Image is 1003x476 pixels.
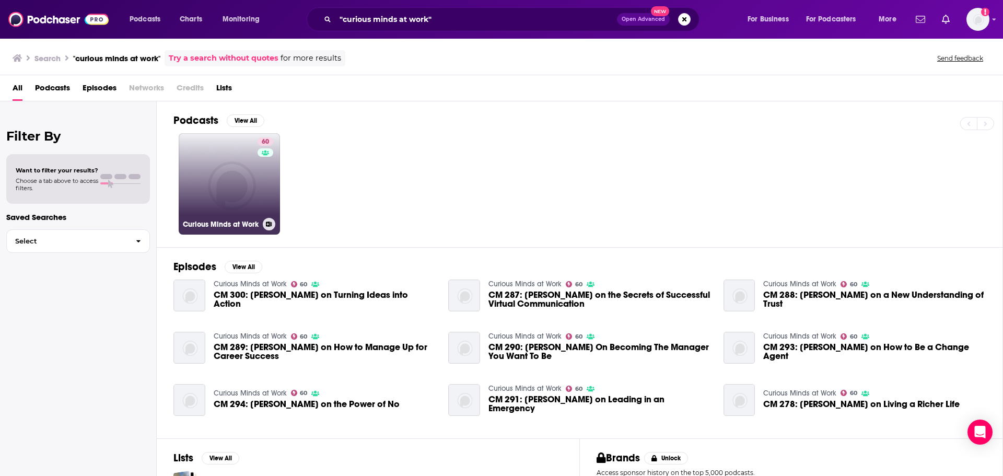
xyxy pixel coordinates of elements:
[488,395,711,413] a: CM 291: Dan Dworkis on Leading in an Emergency
[871,11,909,28] button: open menu
[651,6,670,16] span: New
[335,11,617,28] input: Search podcasts, credits, & more...
[180,12,202,27] span: Charts
[83,79,116,101] a: Episodes
[724,332,755,364] img: CM 293: Dan Heath on How to Be a Change Agent
[488,280,562,288] a: Curious Minds at Work
[291,281,308,287] a: 60
[35,79,70,101] a: Podcasts
[488,343,711,361] a: CM 290: Sabina Nawaz On Becoming The Manager You Want To Be
[488,384,562,393] a: Curious Minds at Work
[967,420,993,445] div: Open Intercom Messenger
[16,167,98,174] span: Want to filter your results?
[644,452,689,465] button: Unlock
[850,391,857,396] span: 60
[173,11,208,28] a: Charts
[216,79,232,101] a: Lists
[575,334,582,339] span: 60
[34,53,61,63] h3: Search
[799,11,871,28] button: open menu
[214,389,287,398] a: Curious Minds at Work
[763,343,986,361] a: CM 293: Dan Heath on How to Be a Change Agent
[173,451,193,465] h2: Lists
[258,137,273,146] a: 60
[724,280,755,311] img: CM 288: Charles Feltman on a New Understanding of Trust
[8,9,109,29] img: Podchaser - Follow, Share and Rate Podcasts
[300,282,307,287] span: 60
[597,451,640,465] h2: Brands
[841,333,857,340] a: 60
[122,11,174,28] button: open menu
[173,384,205,416] img: CM 294: Sunita Sah on the Power of No
[938,10,954,28] a: Show notifications dropdown
[225,261,262,273] button: View All
[177,79,204,101] span: Credits
[841,281,857,287] a: 60
[724,384,755,416] img: CM 278: Lorraine Besser on Living a Richer Life
[214,400,400,409] span: CM 294: [PERSON_NAME] on the Power of No
[488,395,711,413] span: CM 291: [PERSON_NAME] on Leading in an Emergency
[173,260,216,273] h2: Episodes
[281,52,341,64] span: for more results
[966,8,989,31] img: User Profile
[16,177,98,192] span: Choose a tab above to access filters.
[934,54,986,63] button: Send feedback
[214,343,436,361] span: CM 289: [PERSON_NAME] on How to Manage Up for Career Success
[300,334,307,339] span: 60
[981,8,989,16] svg: Add a profile image
[448,332,480,364] img: CM 290: Sabina Nawaz On Becoming The Manager You Want To Be
[622,17,665,22] span: Open Advanced
[966,8,989,31] button: Show profile menu
[488,291,711,308] a: CM 287: Andrew Brodsky on the Secrets of Successful Virtual Communication
[488,332,562,341] a: Curious Minds at Work
[13,79,22,101] a: All
[173,332,205,364] img: CM 289: Melody Wilding on How to Manage Up for Career Success
[173,280,205,311] a: CM 300: Zorana Ivcevic Pringle on Turning Ideas into Action
[912,10,929,28] a: Show notifications dropdown
[763,332,836,341] a: Curious Minds at Work
[763,291,986,308] span: CM 288: [PERSON_NAME] on a New Understanding of Trust
[173,114,218,127] h2: Podcasts
[179,133,280,235] a: 60Curious Minds at Work
[763,389,836,398] a: Curious Minds at Work
[202,452,239,465] button: View All
[740,11,802,28] button: open menu
[214,400,400,409] a: CM 294: Sunita Sah on the Power of No
[448,280,480,311] img: CM 287: Andrew Brodsky on the Secrets of Successful Virtual Communication
[214,343,436,361] a: CM 289: Melody Wilding on How to Manage Up for Career Success
[566,386,582,392] a: 60
[488,343,711,361] span: CM 290: [PERSON_NAME] On Becoming The Manager You Want To Be
[6,129,150,144] h2: Filter By
[227,114,264,127] button: View All
[966,8,989,31] span: Logged in as ereardon
[223,12,260,27] span: Monitoring
[183,220,259,229] h3: Curious Minds at Work
[317,7,709,31] div: Search podcasts, credits, & more...
[214,280,287,288] a: Curious Minds at Work
[448,384,480,416] img: CM 291: Dan Dworkis on Leading in an Emergency
[214,332,287,341] a: Curious Minds at Work
[173,114,264,127] a: PodcastsView All
[763,291,986,308] a: CM 288: Charles Feltman on a New Understanding of Trust
[173,451,239,465] a: ListsView All
[129,79,164,101] span: Networks
[763,280,836,288] a: Curious Minds at Work
[850,282,857,287] span: 60
[763,343,986,361] span: CM 293: [PERSON_NAME] on How to Be a Change Agent
[748,12,789,27] span: For Business
[617,13,670,26] button: Open AdvancedNew
[566,281,582,287] a: 60
[7,238,127,245] span: Select
[488,291,711,308] span: CM 287: [PERSON_NAME] on the Secrets of Successful Virtual Communication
